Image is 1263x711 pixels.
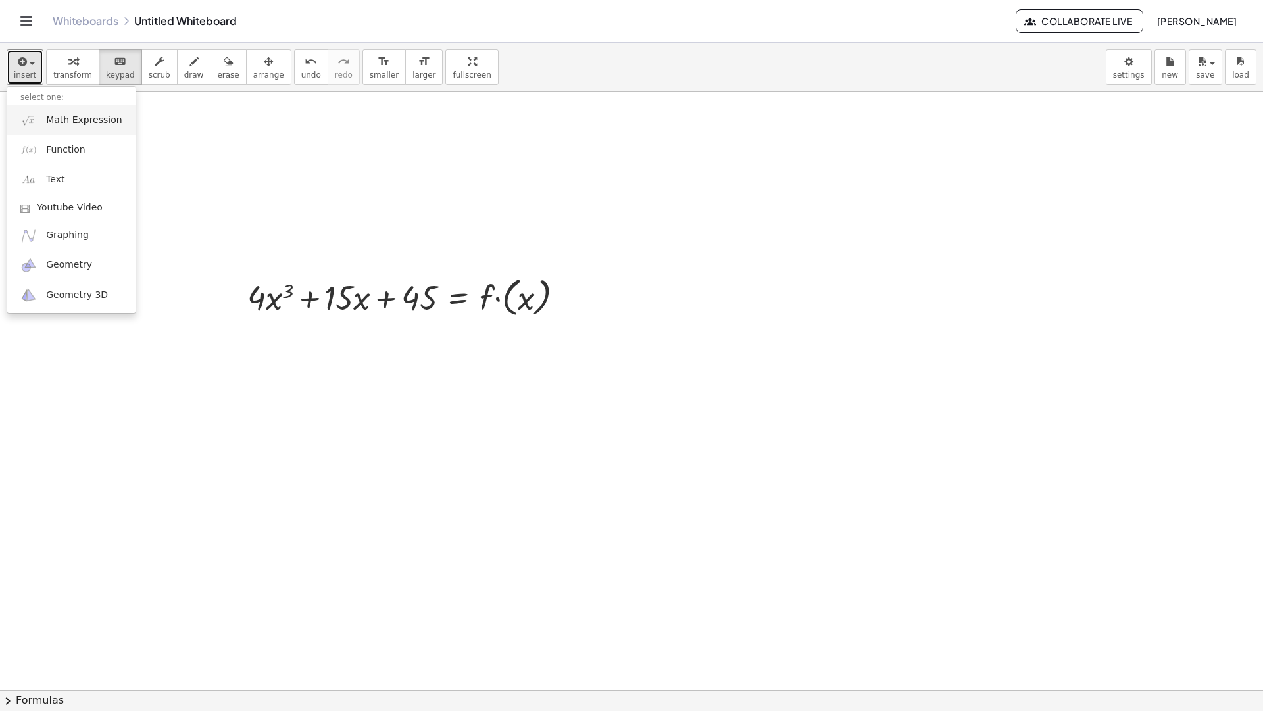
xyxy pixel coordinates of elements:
[1232,70,1249,80] span: load
[46,49,99,85] button: transform
[1189,49,1222,85] button: save
[362,49,406,85] button: format_sizesmaller
[418,54,430,70] i: format_size
[7,280,136,310] a: Geometry 3D
[7,195,136,221] a: Youtube Video
[7,105,136,135] a: Math Expression
[1154,49,1186,85] button: new
[106,70,135,80] span: keypad
[37,201,103,214] span: Youtube Video
[217,70,239,80] span: erase
[445,49,498,85] button: fullscreen
[412,70,435,80] span: larger
[405,49,443,85] button: format_sizelarger
[294,49,328,85] button: undoundo
[20,141,37,158] img: f_x.png
[1027,15,1132,27] span: Collaborate Live
[46,114,122,127] span: Math Expression
[7,251,136,280] a: Geometry
[53,70,92,80] span: transform
[7,221,136,251] a: Graphing
[20,112,37,128] img: sqrt_x.png
[305,54,317,70] i: undo
[453,70,491,80] span: fullscreen
[46,258,92,272] span: Geometry
[1146,9,1247,33] button: [PERSON_NAME]
[246,49,291,85] button: arrange
[177,49,211,85] button: draw
[1106,49,1152,85] button: settings
[1196,70,1214,80] span: save
[149,70,170,80] span: scrub
[184,70,204,80] span: draw
[337,54,350,70] i: redo
[370,70,399,80] span: smaller
[378,54,390,70] i: format_size
[1113,70,1145,80] span: settings
[1016,9,1143,33] button: Collaborate Live
[14,70,36,80] span: insert
[7,90,136,105] li: select one:
[1225,49,1256,85] button: load
[7,135,136,164] a: Function
[1156,15,1237,27] span: [PERSON_NAME]
[46,289,108,302] span: Geometry 3D
[253,70,284,80] span: arrange
[7,165,136,195] a: Text
[114,54,126,70] i: keyboard
[328,49,360,85] button: redoredo
[46,143,86,157] span: Function
[20,172,37,188] img: Aa.png
[20,228,37,244] img: ggb-graphing.svg
[16,11,37,32] button: Toggle navigation
[301,70,321,80] span: undo
[20,257,37,274] img: ggb-geometry.svg
[7,49,43,85] button: insert
[99,49,142,85] button: keyboardkeypad
[20,287,37,303] img: ggb-3d.svg
[335,70,353,80] span: redo
[1162,70,1178,80] span: new
[53,14,118,28] a: Whiteboards
[46,229,89,242] span: Graphing
[141,49,178,85] button: scrub
[46,173,64,186] span: Text
[210,49,246,85] button: erase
